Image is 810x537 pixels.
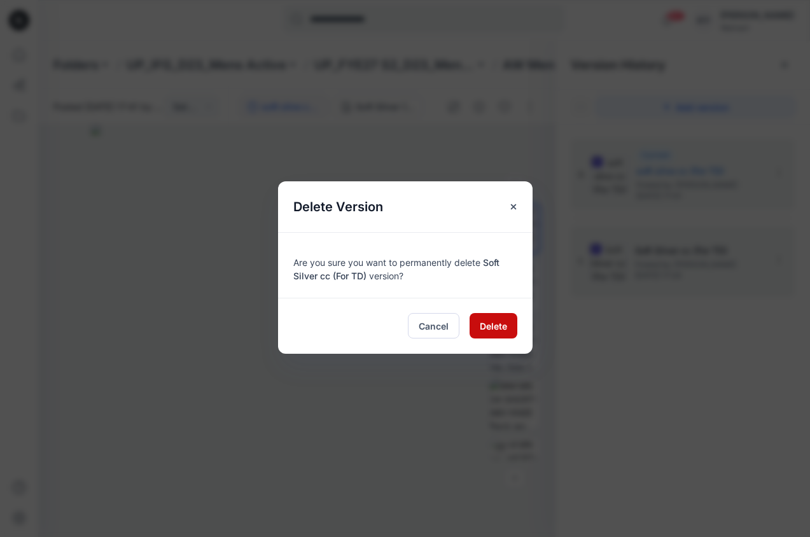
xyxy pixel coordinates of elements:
[293,248,517,282] div: Are you sure you want to permanently delete version?
[293,257,499,281] span: Soft Silver cc (For TD)
[502,195,525,218] button: Close
[480,319,507,333] span: Delete
[470,313,517,338] button: Delete
[408,313,459,338] button: Cancel
[278,181,398,232] h5: Delete Version
[419,319,449,333] span: Cancel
